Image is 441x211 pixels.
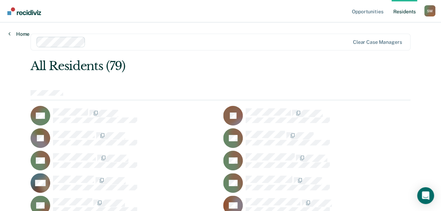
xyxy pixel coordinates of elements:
a: Home [8,31,29,37]
div: Clear case managers [353,39,402,45]
button: Profile dropdown button [424,5,435,16]
div: S M [424,5,435,16]
div: All Residents (79) [31,59,335,73]
img: Recidiviz [7,7,41,15]
div: Open Intercom Messenger [417,187,434,204]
